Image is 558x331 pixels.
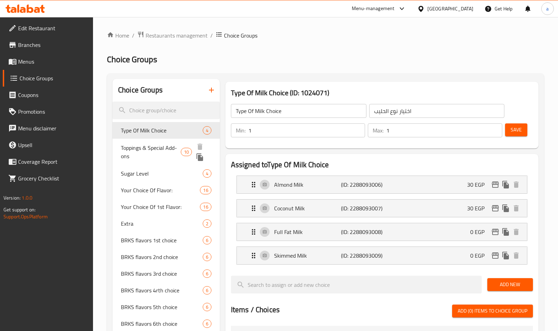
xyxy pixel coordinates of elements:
div: Expand [237,223,527,241]
div: Expand [237,176,527,193]
li: Expand [231,244,533,267]
li: / [132,31,134,40]
div: BRKS flavors 5th choice6 [113,299,220,315]
button: duplicate [501,203,511,213]
span: 4 [203,127,211,134]
h2: Items / Choices [231,305,280,315]
span: BRKS flavors 1st choice [121,236,203,244]
div: Your Choice Of Flavor:16 [113,182,220,199]
span: Add New [493,280,527,289]
h2: Choice Groups [118,85,163,95]
a: Coupons [3,87,93,103]
input: search [231,276,482,293]
div: Type Of Milk Choice4 [113,122,220,139]
li: / [210,31,213,40]
div: BRKS flavors 3rd choice6 [113,265,220,282]
div: Choices [200,186,211,194]
span: 6 [203,304,211,310]
span: Get support on: [3,205,36,214]
span: Choice Groups [224,31,257,40]
span: a [546,5,549,13]
p: Min: [236,126,246,135]
span: Choice Groups [20,74,88,82]
a: Edit Restaurant [3,20,93,37]
span: Restaurants management [146,31,208,40]
div: Choices [203,320,211,328]
span: 6 [203,237,211,244]
span: BRKS flavors 4rth choice [121,286,203,294]
a: Branches [3,37,93,53]
p: 0 EGP [470,251,490,260]
a: Grocery Checklist [3,170,93,187]
div: Choices [203,269,211,278]
span: BRKS flavors 5th choice [121,303,203,311]
span: Sugar Level [121,169,203,178]
p: 30 EGP [467,180,490,189]
div: Extra2 [113,215,220,232]
p: Almond Milk [274,180,341,189]
span: Upsell [18,141,88,149]
button: duplicate [501,250,511,261]
div: [GEOGRAPHIC_DATA] [427,5,473,13]
p: (ID: 2288093009) [341,251,386,260]
p: Skimmed Milk [274,251,341,260]
span: 4 [203,170,211,177]
div: Expand [237,200,527,217]
button: duplicate [501,179,511,190]
div: Choices [203,303,211,311]
span: Add (0) items to choice group [458,307,527,315]
div: BRKS flavors 1st choice6 [113,232,220,249]
nav: breadcrumb [107,31,544,40]
div: Choices [203,169,211,178]
p: (ID: 2288093007) [341,204,386,212]
span: 6 [203,271,211,277]
p: (ID: 2288093008) [341,228,386,236]
button: delete [511,227,521,237]
span: Branches [18,41,88,49]
button: edit [490,250,501,261]
input: search [113,102,220,119]
button: Save [505,123,527,136]
span: Coverage Report [18,158,88,166]
span: Type Of Milk Choice [121,126,203,135]
button: Add (0) items to choice group [452,305,533,317]
button: duplicate [195,152,205,162]
span: Choice Groups [107,51,157,67]
span: BRKS flavors 6th choice [121,320,203,328]
button: delete [511,203,521,213]
span: 2 [203,220,211,227]
span: Menu disclaimer [18,124,88,132]
a: Upsell [3,137,93,153]
p: 30 EGP [467,204,490,212]
span: 1.0.0 [22,193,32,202]
span: Your Choice Of Flavor: [121,186,200,194]
div: Choices [203,219,211,228]
button: delete [511,179,521,190]
span: Extra [121,219,203,228]
div: Choices [203,253,211,261]
p: Full Fat Milk [274,228,341,236]
span: Coupons [18,91,88,99]
p: Coconut Milk [274,204,341,212]
span: Menus [18,57,88,66]
button: duplicate [501,227,511,237]
p: (ID: 2288093006) [341,180,386,189]
a: Support.OpsPlatform [3,212,48,221]
div: BRKS flavors 4rth choice6 [113,282,220,299]
a: Coverage Report [3,153,93,170]
a: Restaurants management [137,31,208,40]
button: delete [195,142,205,152]
span: 6 [203,254,211,260]
a: Choice Groups [3,70,93,87]
div: Choices [181,148,192,156]
span: 6 [203,321,211,327]
div: Choices [200,203,211,211]
button: edit [490,203,501,213]
span: Grocery Checklist [18,174,88,183]
div: Choices [203,236,211,244]
div: BRKS flavors 2nd choice6 [113,249,220,265]
div: Sugar Level4 [113,165,220,182]
div: Toppings & Special Add-ons10deleteduplicate [113,139,220,165]
a: Menu disclaimer [3,120,93,137]
li: Expand [231,220,533,244]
